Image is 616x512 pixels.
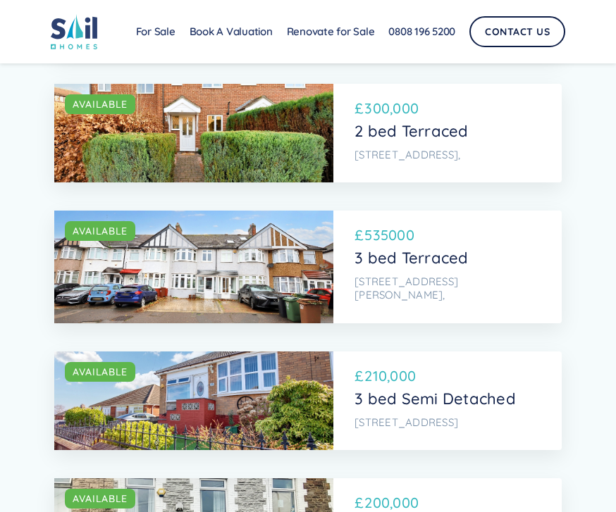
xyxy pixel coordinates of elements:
p: 535000 [364,225,414,246]
p: 300,000 [364,98,419,119]
p: 3 bed Semi Detached [355,389,537,408]
p: [STREET_ADDRESS][PERSON_NAME], [355,275,537,302]
a: AVAILABLE£210,0003 bed Semi Detached[STREET_ADDRESS] [54,351,562,450]
a: 0808 196 5200 [381,18,462,46]
p: £ [355,98,363,119]
p: £ [355,366,363,387]
img: sail home logo colored [51,14,97,49]
p: [STREET_ADDRESS], [355,148,537,162]
a: For Sale [129,18,183,46]
a: AVAILABLE£300,0002 bed Terraced[STREET_ADDRESS], [54,84,562,182]
p: 210,000 [364,366,416,387]
p: £ [355,225,363,246]
a: Book A Valuation [183,18,280,46]
div: AVAILABLE [73,97,128,111]
div: AVAILABLE [73,365,128,379]
div: AVAILABLE [73,492,128,506]
p: 3 bed Terraced [355,249,537,267]
a: AVAILABLE£5350003 bed Terraced[STREET_ADDRESS][PERSON_NAME], [54,211,562,323]
p: 2 bed Terraced [355,122,537,140]
a: Contact Us [469,16,565,47]
div: AVAILABLE [73,224,128,238]
a: Renovate for Sale [280,18,382,46]
p: [STREET_ADDRESS] [355,416,537,430]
